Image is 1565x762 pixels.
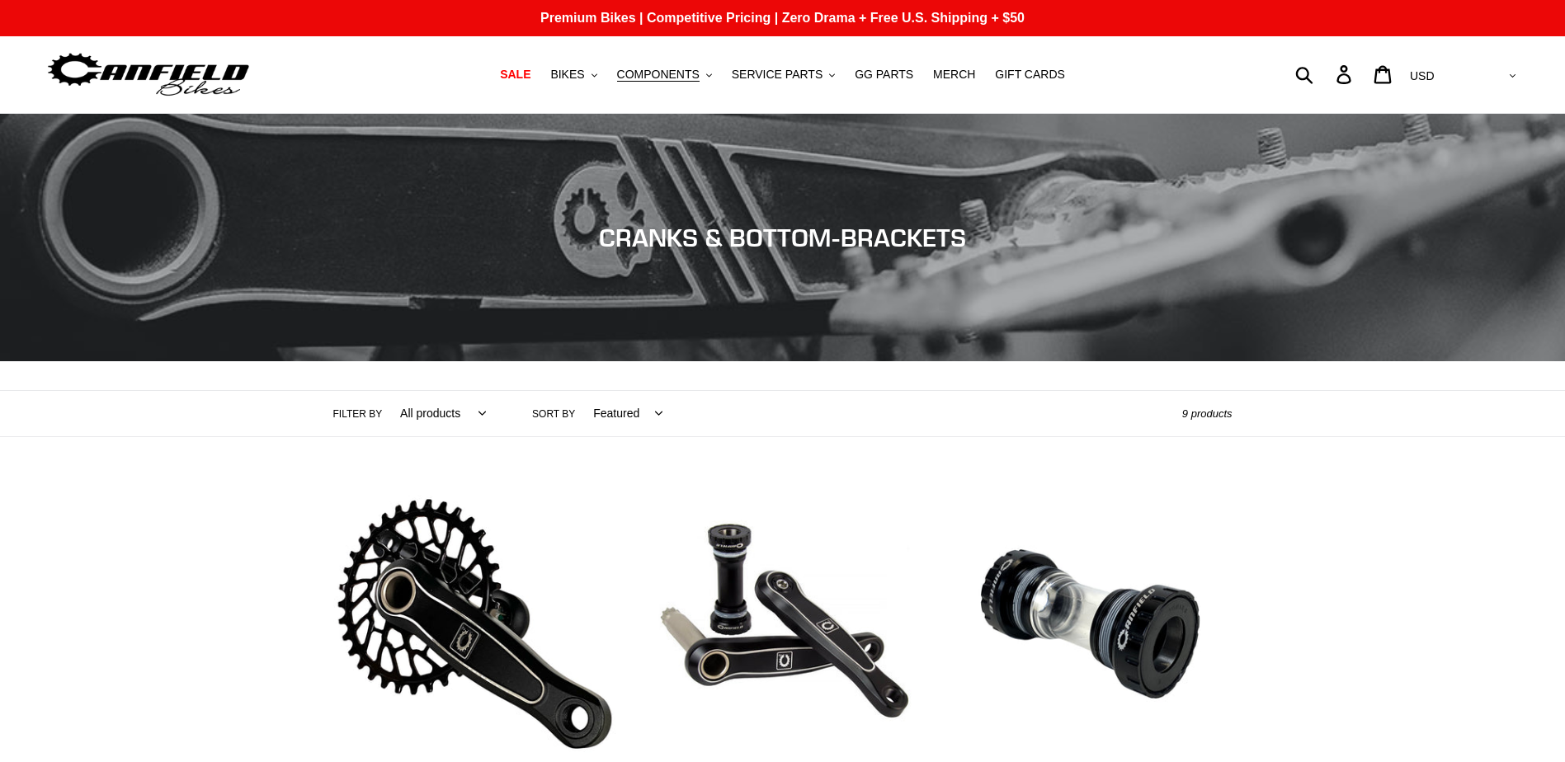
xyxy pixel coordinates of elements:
[532,407,575,421] label: Sort by
[599,223,966,252] span: CRANKS & BOTTOM-BRACKETS
[45,49,252,101] img: Canfield Bikes
[609,63,720,86] button: COMPONENTS
[724,63,843,86] button: SERVICE PARTS
[855,68,913,82] span: GG PARTS
[925,63,983,86] a: MERCH
[542,63,605,86] button: BIKES
[492,63,539,86] a: SALE
[550,68,584,82] span: BIKES
[500,68,530,82] span: SALE
[987,63,1073,86] a: GIFT CARDS
[1304,56,1346,92] input: Search
[995,68,1065,82] span: GIFT CARDS
[933,68,975,82] span: MERCH
[732,68,823,82] span: SERVICE PARTS
[1182,407,1233,420] span: 9 products
[617,68,700,82] span: COMPONENTS
[846,63,922,86] a: GG PARTS
[333,407,383,421] label: Filter by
